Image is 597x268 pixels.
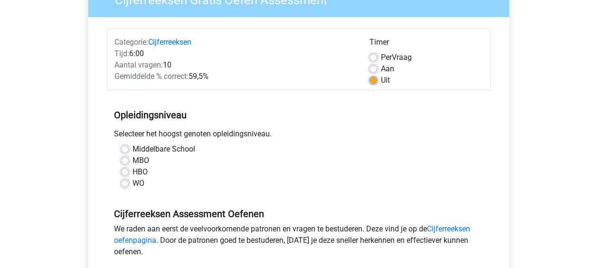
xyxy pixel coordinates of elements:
[381,53,392,62] span: Per
[381,75,390,86] label: Uit
[381,63,394,75] label: Aan
[114,105,483,124] h5: Opleidingsniveau
[107,223,491,261] div: We raden aan eerst de veelvoorkomende patronen en vragen te bestuderen. Deze vind je op de . Door...
[114,38,148,47] span: Categorie:
[381,52,412,63] label: Vraag
[370,37,483,52] div: Timer
[114,208,483,220] h5: Cijferreeksen Assessment Oefenen
[133,178,144,189] label: WO
[114,72,189,81] span: Gemiddelde % correct:
[107,71,362,82] div: 59,5%
[114,60,163,69] span: Aantal vragen:
[107,59,362,71] div: 10
[133,144,195,155] label: Middelbare School
[133,155,149,166] label: MBO
[133,166,148,178] label: HBO
[107,128,491,144] div: Selecteer het hoogst genoten opleidingsniveau.
[114,49,129,58] span: Tijd:
[148,38,191,47] a: Cijferreeksen
[107,48,362,59] div: 6:00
